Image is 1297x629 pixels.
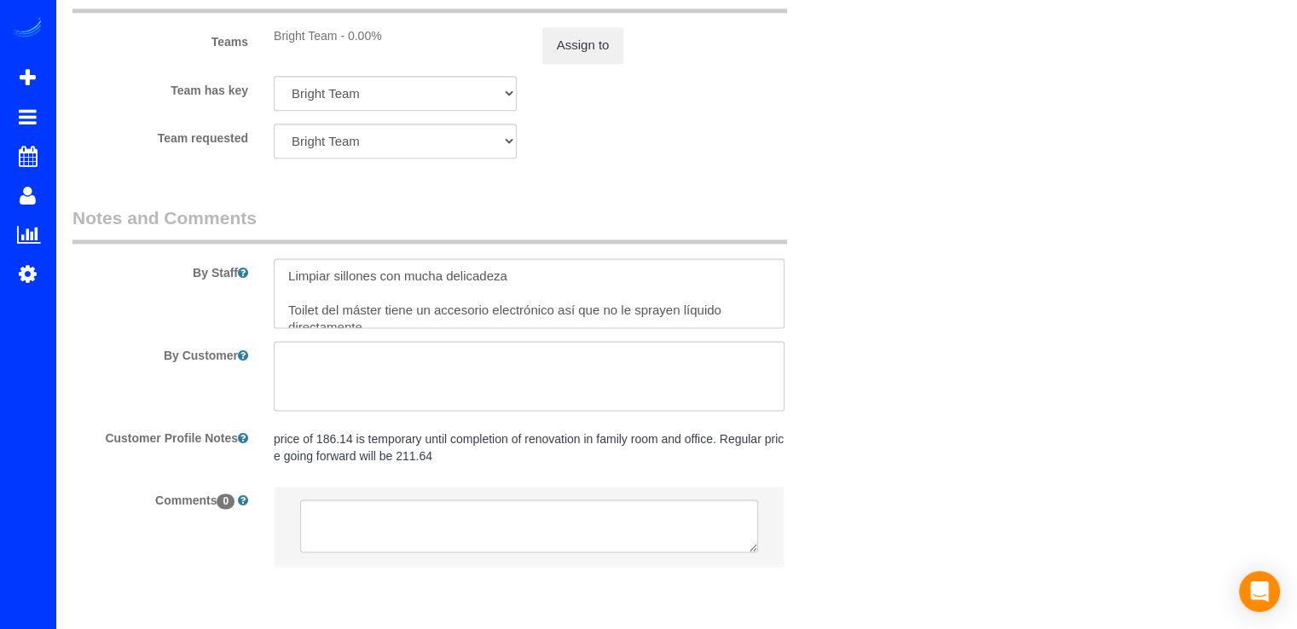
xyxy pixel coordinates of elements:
button: Assign to [542,27,624,63]
pre: price of 186.14 is temporary until completion of renovation in family room and office. Regular pr... [274,430,785,465]
label: Comments [60,486,261,509]
legend: Notes and Comments [72,205,787,244]
label: Team has key [60,76,261,99]
label: Customer Profile Notes [60,424,261,447]
span: 0 [217,493,235,509]
img: Automaid Logo [10,17,44,41]
label: Team requested [60,124,261,147]
div: Open Intercom Messenger [1239,571,1280,612]
label: By Staff [60,258,261,281]
div: Bright Team - 0.00% [274,27,517,44]
label: By Customer [60,341,261,364]
label: Teams [60,27,261,50]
